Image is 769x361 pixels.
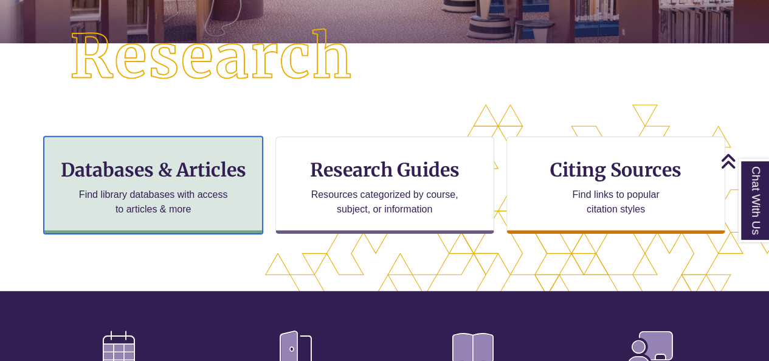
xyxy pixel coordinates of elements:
h3: Databases & Articles [54,158,252,181]
p: Resources categorized by course, subject, or information [305,188,464,217]
h3: Citing Sources [542,158,690,181]
a: Research Guides Resources categorized by course, subject, or information [275,136,494,234]
a: Back to Top [720,153,766,169]
a: Databases & Articles Find library databases with access to articles & more [44,136,263,234]
a: Citing Sources Find links to popular citation styles [506,136,725,234]
h3: Research Guides [286,158,484,181]
p: Find library databases with access to articles & more [74,188,233,217]
p: Find links to popular citation styles [556,188,675,217]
